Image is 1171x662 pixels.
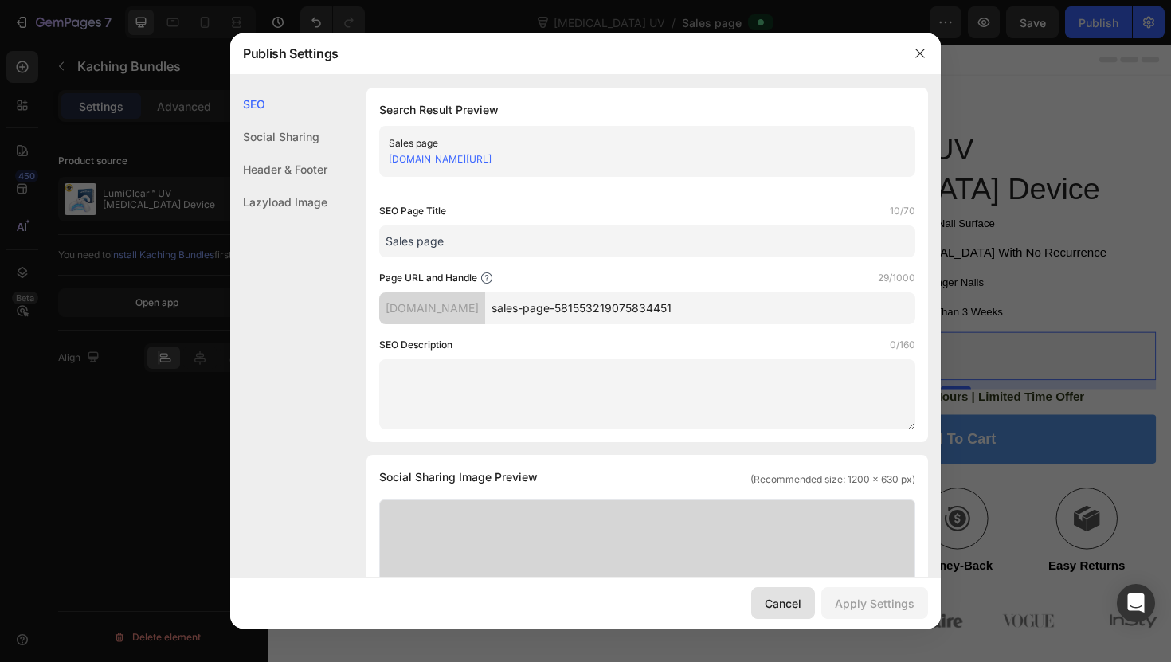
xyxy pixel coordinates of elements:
button: Apply Settings [821,587,928,619]
img: UV Light Therapy Device - Nexavale [285,540,355,610]
img: gempages_518785439750947622-273245d3-1164-4ecd-8030-c68c6dca7247.png [874,588,974,633]
div: Apply Settings [835,595,914,612]
img: gempages_518785439750947622-1cd673be-aee1-448c-aba7-12c86242840a.png [635,588,735,633]
h1: Search Result Preview [379,100,915,119]
button: Carousel Next Arrow [445,566,464,585]
p: Easy Returns [826,544,907,561]
label: SEO Page Title [379,203,446,219]
div: Social Sharing [230,120,327,153]
img: UV Light Therapy Device - Nexavale [127,540,197,610]
div: Kaching Bundles [535,282,617,296]
span: Social Sharing Image Preview [379,468,538,487]
label: 10/70 [890,203,915,219]
div: Open Intercom Messenger [1117,584,1155,622]
a: [DOMAIN_NAME][URL] [389,153,492,165]
img: KachingBundles.png [535,320,554,339]
div: SEO [230,88,327,120]
p: Free Shipping [548,544,633,561]
p: Completely Eliminate [MEDICAL_DATA] With No Recurrence [543,211,887,230]
div: Add to cart [685,409,770,429]
img: UV Light Therapy Device - Nexavale [206,540,276,610]
div: Header & Footer [230,153,327,186]
img: gempages_518785439750947622-5deb37af-85a1-4157-9b6e-cf2a253a3763.png [515,588,616,633]
input: Title [379,225,915,257]
p: Sale Ends In 2 Hours | Limited Time Offer [614,365,864,382]
label: SEO Description [379,337,452,353]
label: 0/160 [890,337,915,353]
span: Supports Clearer, Smoother, Stronger Nails [543,245,758,258]
span: (Recommended size: 1200 x 630 px) [750,472,915,487]
input: Handle [485,292,915,324]
button: Kaching Bundles [522,311,663,349]
label: 29/1000 [878,270,915,286]
button: Add to cart [515,392,940,444]
h1: LumiClear™ UV [MEDICAL_DATA] Device [515,88,940,174]
button: Cancel [751,587,815,619]
div: Kaching Bundles [566,320,650,337]
div: Lazyload Image [230,186,327,218]
p: Money-Back [692,544,767,561]
div: Cancel [765,595,801,612]
img: UV Light Therapy Device - Nexavale [364,540,434,610]
div: Publish Settings [230,33,899,74]
label: Page URL and Handle [379,270,477,286]
img: gempages_518785439750947622-903dc2e3-ca6b-433e-986e-bde4233178fd.png [754,588,855,633]
div: [DOMAIN_NAME] [379,292,485,324]
p: (1349 Reviews) [597,71,668,84]
span: Targets Fungus Deep Below The Nail Surface [543,183,770,196]
div: Sales page [389,135,879,151]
